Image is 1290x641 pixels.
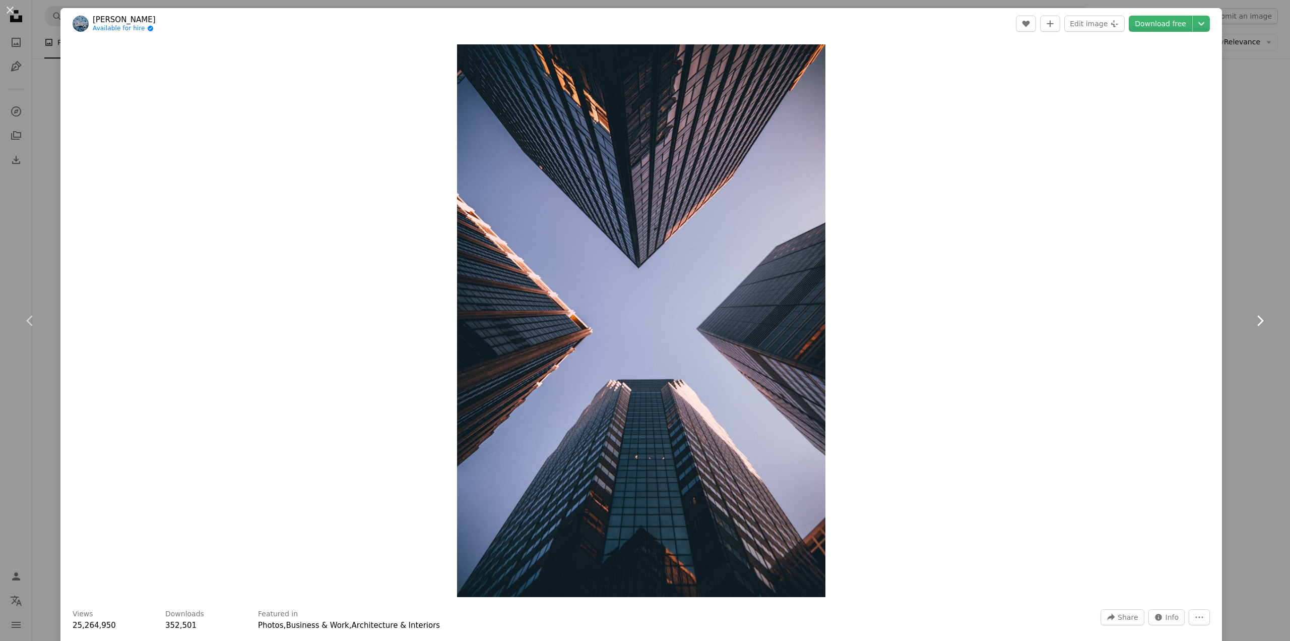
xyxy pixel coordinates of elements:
[1189,609,1210,625] button: More Actions
[1040,16,1060,32] button: Add to Collection
[73,16,89,32] img: Go to Kevin Matos's profile
[165,609,204,619] h3: Downloads
[258,621,284,630] a: Photos
[73,621,116,630] span: 25,264,950
[258,609,298,619] h3: Featured in
[1118,610,1138,625] span: Share
[1064,16,1125,32] button: Edit image
[1166,610,1179,625] span: Info
[93,15,156,25] a: [PERSON_NAME]
[352,621,440,630] a: Architecture & Interiors
[1148,609,1185,625] button: Stats about this image
[73,609,93,619] h3: Views
[1129,16,1192,32] a: Download free
[1101,609,1144,625] button: Share this image
[286,621,349,630] a: Business & Work
[93,25,156,33] a: Available for hire
[457,44,825,597] button: Zoom in on this image
[1230,272,1290,369] a: Next
[1193,16,1210,32] button: Choose download size
[1016,16,1036,32] button: Like
[349,621,352,630] span: ,
[457,44,825,597] img: low-angle photography of four high-rise buildings
[284,621,286,630] span: ,
[165,621,197,630] span: 352,501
